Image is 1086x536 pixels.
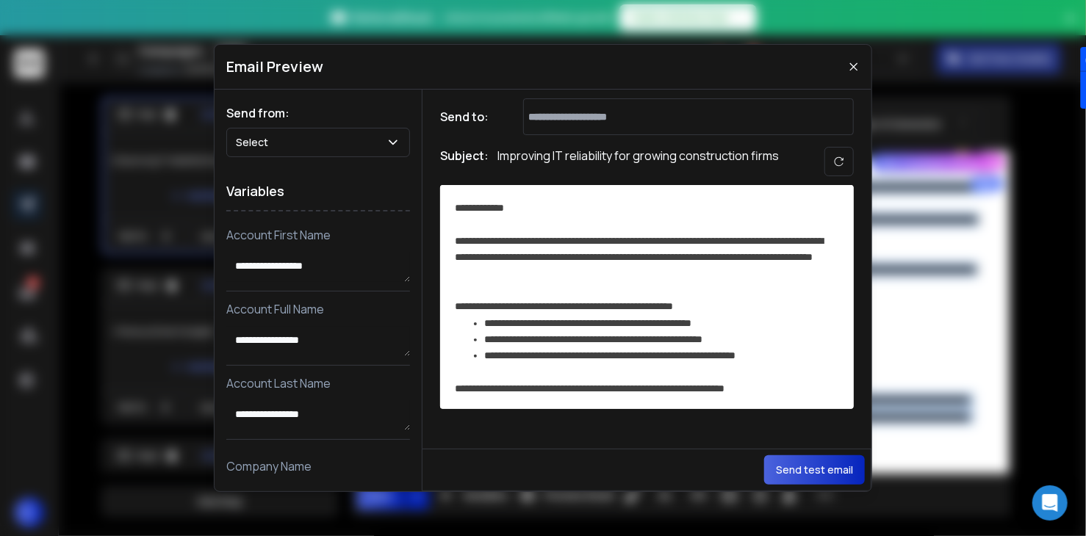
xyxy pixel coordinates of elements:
h1: Variables [226,172,410,211]
p: Account First Name [226,226,410,244]
h1: Send to: [440,108,499,126]
h1: Email Preview [226,57,323,77]
p: Account Last Name [226,374,410,392]
div: Open Intercom Messenger [1032,485,1068,521]
h1: Subject: [440,147,489,176]
p: Select [236,135,274,150]
p: Account Full Name [226,300,410,318]
p: Improving IT reliability for growing construction firms [497,147,779,176]
p: Company Name [226,457,410,475]
h1: Send from: [226,104,410,122]
button: Send test email [764,455,865,485]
